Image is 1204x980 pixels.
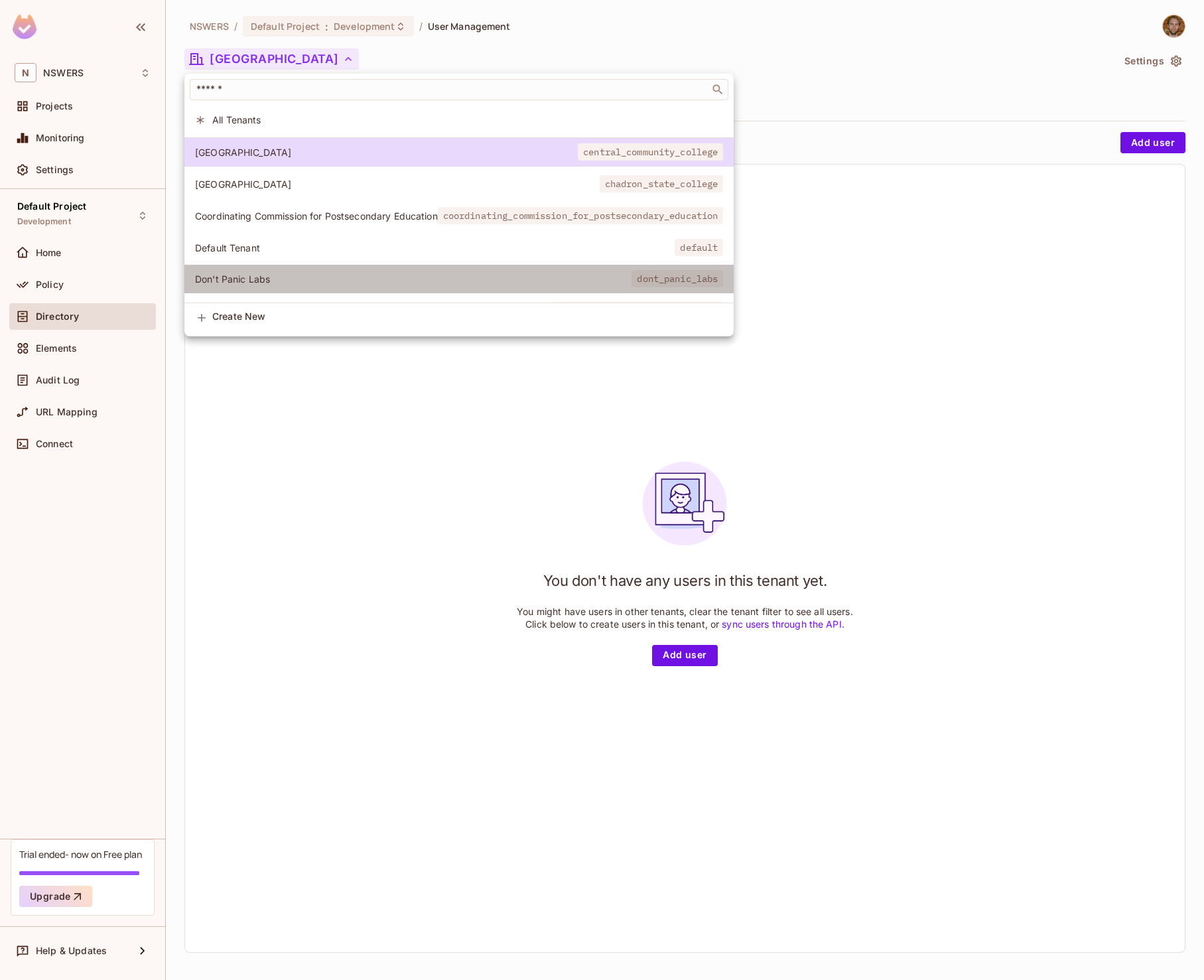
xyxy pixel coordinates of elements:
span: [GEOGRAPHIC_DATA] [195,146,578,159]
span: Don't Panic Labs [195,273,632,285]
span: Default Tenant [195,242,675,254]
span: All Tenants [212,113,723,126]
span: metropolitan_community_college [551,302,723,319]
span: Coordinating Commission for Postsecondary Education [195,210,438,222]
div: Show only users with a role in this tenant: Default Tenant [184,234,734,262]
span: default [675,239,723,256]
span: chadron_state_college [600,175,724,192]
div: Show only users with a role in this tenant: Chadron State College [184,170,734,198]
span: Create New [212,311,723,322]
span: [GEOGRAPHIC_DATA] [195,178,600,190]
span: coordinating_commission_for_postsecondary_education [438,207,724,224]
div: Show only users with a role in this tenant: Coordinating Commission for Postsecondary Education [184,202,734,230]
span: dont_panic_labs [632,270,723,287]
div: Show only users with a role in this tenant: Central Community College [184,138,734,167]
div: Show only users with a role in this tenant: Metropolitan Community College [184,297,734,325]
div: Show only users with a role in this tenant: Don't Panic Labs [184,265,734,293]
span: central_community_college [578,143,723,161]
